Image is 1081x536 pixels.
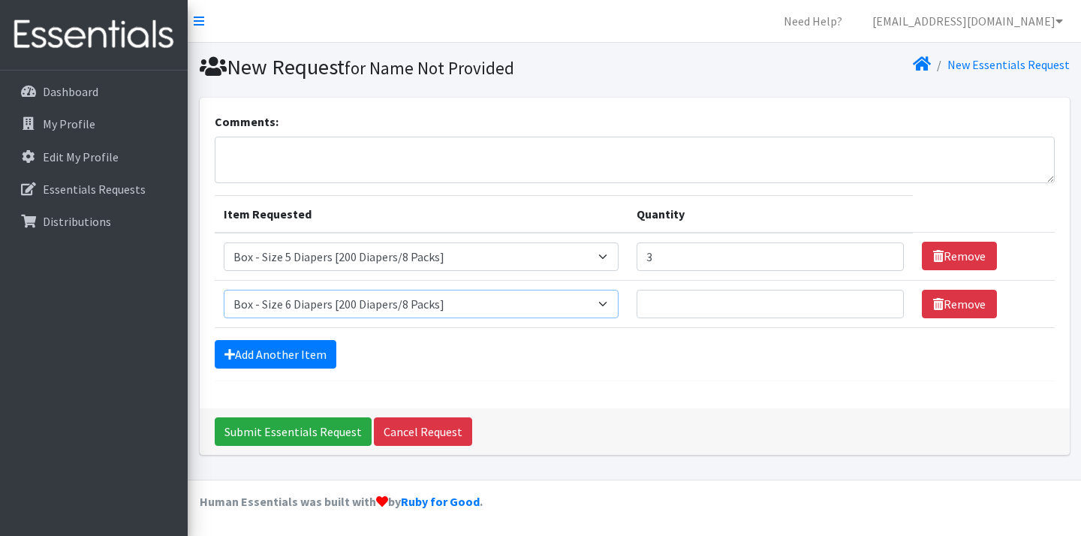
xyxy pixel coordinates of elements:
[43,116,95,131] p: My Profile
[43,84,98,99] p: Dashboard
[215,195,628,233] th: Item Requested
[6,109,182,139] a: My Profile
[43,214,111,229] p: Distributions
[345,57,514,79] small: for Name Not Provided
[200,494,483,509] strong: Human Essentials was built with by .
[215,113,279,131] label: Comments:
[860,6,1075,36] a: [EMAIL_ADDRESS][DOMAIN_NAME]
[6,77,182,107] a: Dashboard
[922,242,997,270] a: Remove
[6,142,182,172] a: Edit My Profile
[6,174,182,204] a: Essentials Requests
[6,10,182,60] img: HumanEssentials
[43,182,146,197] p: Essentials Requests
[922,290,997,318] a: Remove
[772,6,854,36] a: Need Help?
[374,417,472,446] a: Cancel Request
[215,340,336,369] a: Add Another Item
[6,206,182,236] a: Distributions
[215,417,372,446] input: Submit Essentials Request
[628,195,914,233] th: Quantity
[947,57,1070,72] a: New Essentials Request
[43,149,119,164] p: Edit My Profile
[200,54,629,80] h1: New Request
[401,494,480,509] a: Ruby for Good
